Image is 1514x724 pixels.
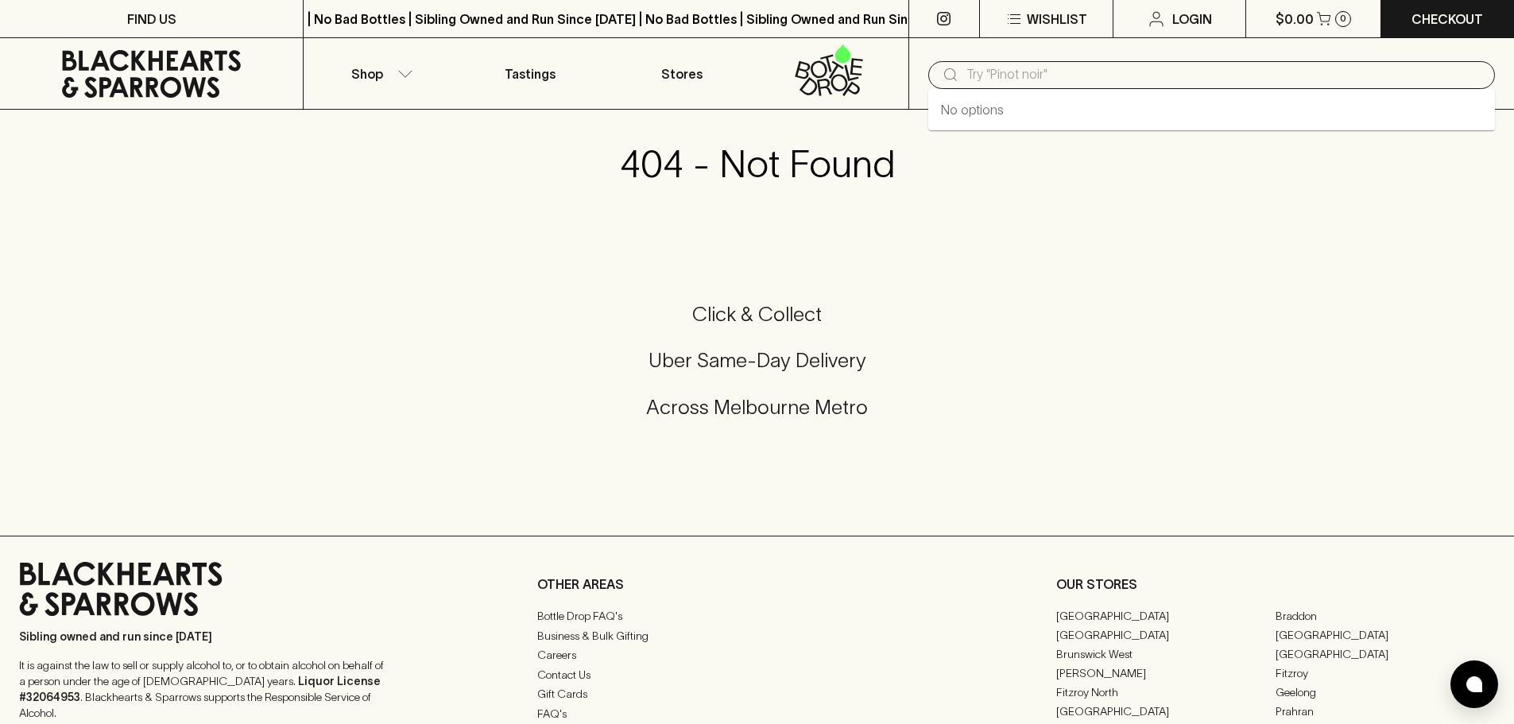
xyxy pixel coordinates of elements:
a: Careers [537,646,976,665]
p: OUR STORES [1056,575,1495,594]
div: No options [928,89,1495,130]
p: It is against the law to sell or supply alcohol to, or to obtain alcohol on behalf of a person un... [19,657,385,721]
p: Stores [661,64,703,83]
a: Prahran [1276,702,1495,721]
p: Sibling owned and run since [DATE] [19,629,385,645]
a: [GEOGRAPHIC_DATA] [1056,625,1276,645]
h3: 404 - Not Found [620,141,895,186]
h5: Uber Same-Day Delivery [19,347,1495,374]
a: [GEOGRAPHIC_DATA] [1276,645,1495,664]
p: Shop [351,64,383,83]
a: Contact Us [537,665,976,684]
a: Fitzroy North [1056,683,1276,702]
p: $0.00 [1276,10,1314,29]
p: 0 [1340,14,1346,23]
a: Braddon [1276,606,1495,625]
h5: Click & Collect [19,301,1495,327]
p: FIND US [127,10,176,29]
a: FAQ's [537,704,976,723]
input: Try "Pinot noir" [966,62,1482,87]
a: Bottle Drop FAQ's [537,607,976,626]
h5: Across Melbourne Metro [19,394,1495,420]
div: Call to action block [19,238,1495,504]
a: [GEOGRAPHIC_DATA] [1276,625,1495,645]
a: Stores [606,38,757,109]
a: [GEOGRAPHIC_DATA] [1056,606,1276,625]
p: Checkout [1411,10,1483,29]
p: OTHER AREAS [537,575,976,594]
a: Brunswick West [1056,645,1276,664]
a: Tastings [455,38,606,109]
a: Business & Bulk Gifting [537,626,976,645]
a: [GEOGRAPHIC_DATA] [1056,702,1276,721]
p: Wishlist [1027,10,1087,29]
a: Geelong [1276,683,1495,702]
img: bubble-icon [1466,676,1482,692]
a: Fitzroy [1276,664,1495,683]
a: Gift Cards [537,685,976,704]
button: Shop [304,38,455,109]
p: Login [1172,10,1212,29]
a: [PERSON_NAME] [1056,664,1276,683]
p: Tastings [505,64,556,83]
